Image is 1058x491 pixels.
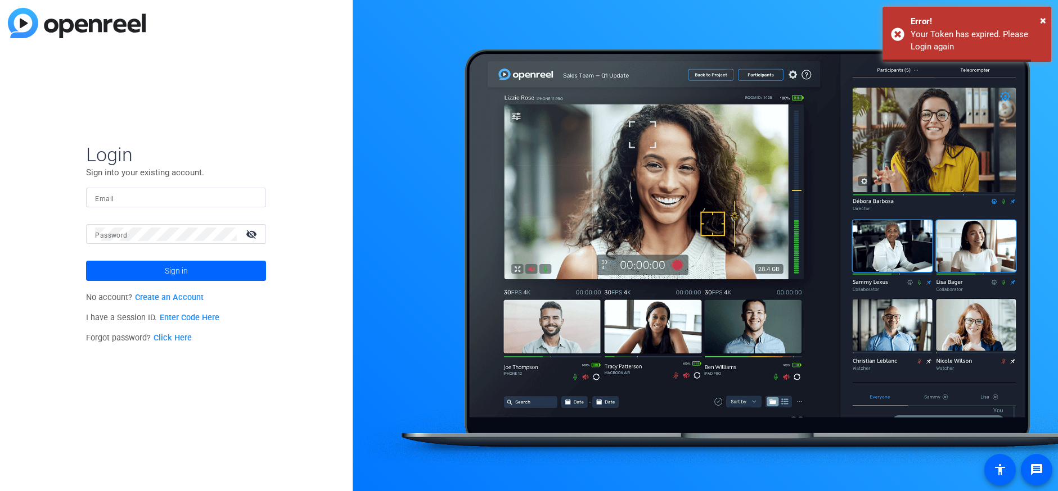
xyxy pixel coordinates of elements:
[95,231,127,239] mat-label: Password
[993,463,1007,476] mat-icon: accessibility
[86,143,266,166] span: Login
[1040,13,1046,27] span: ×
[1030,463,1043,476] mat-icon: message
[160,313,219,322] a: Enter Code Here
[1040,12,1046,29] button: Close
[8,8,146,38] img: blue-gradient.svg
[86,166,266,179] p: Sign into your existing account.
[86,333,192,343] span: Forgot password?
[86,313,219,322] span: I have a Session ID.
[86,261,266,281] button: Sign in
[86,293,204,302] span: No account?
[135,293,204,302] a: Create an Account
[911,15,1043,28] div: Error!
[165,257,188,285] span: Sign in
[95,195,114,203] mat-label: Email
[154,333,192,343] a: Click Here
[911,28,1043,53] div: Your Token has expired. Please Login again
[239,226,266,242] mat-icon: visibility_off
[95,191,257,204] input: Enter Email Address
